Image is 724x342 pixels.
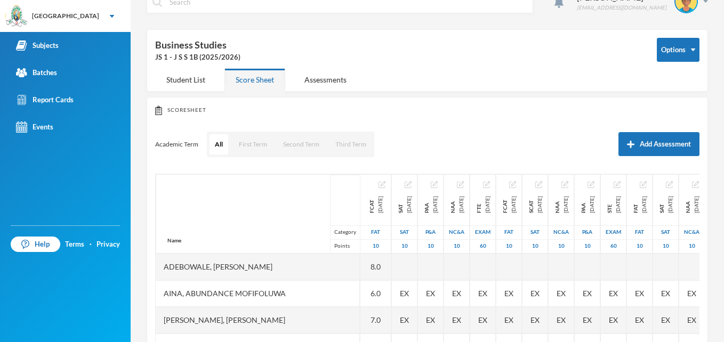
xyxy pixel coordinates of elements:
[661,288,670,299] span: Student Exempted.
[234,134,272,154] button: First Term
[16,40,59,51] div: Subjects
[687,288,696,299] span: Student Exempted.
[155,38,641,63] div: Business Studies
[583,314,592,325] span: Student Exempted.
[549,239,574,253] div: 10
[683,196,692,213] span: NAA
[496,225,521,239] div: First Assessment Test
[156,254,360,280] div: Adebowale, [PERSON_NAME]
[535,180,542,189] button: Edit Assessment
[431,181,438,188] img: edit
[400,288,409,299] span: Student Exempted.
[426,314,435,325] span: Student Exempted.
[90,239,92,250] div: ·
[496,239,521,253] div: 10
[601,225,626,239] div: Examination
[431,180,438,189] button: Edit Assessment
[609,314,618,325] span: Student Exempted.
[470,225,495,239] div: Examination
[457,180,464,189] button: Edit Assessment
[605,196,622,213] div: Examination
[579,196,588,213] span: PAA
[530,288,540,299] span: Student Exempted.
[666,181,673,188] img: edit
[561,180,568,189] button: Edit Assessment
[478,314,487,325] span: Student Exempted.
[588,180,594,189] button: Edit Assessment
[396,196,413,213] div: Second Assessment Test
[360,280,391,307] div: 6.0
[501,196,509,213] span: FCAT
[679,225,704,239] div: Notecheck And Attendance
[657,196,666,213] span: SAT
[640,181,647,188] img: edit
[631,196,648,213] div: First Assessment Test
[627,225,652,239] div: First Assessment Test
[692,181,699,188] img: edit
[504,314,513,325] span: Student Exempted.
[583,288,592,299] span: Student Exempted.
[379,180,385,189] button: Edit Assessment
[501,196,518,213] div: First continuous assessment test
[609,288,618,299] span: Student Exempted.
[155,52,641,63] div: JS 1 - J S S 1B (2025/2026)
[426,288,435,299] span: Student Exempted.
[156,280,360,307] div: Aina, Abundance Mofifoluwa
[155,140,198,149] p: Academic Term
[405,180,412,189] button: Edit Assessment
[392,225,417,239] div: Second Assessment Test
[210,134,228,154] button: All
[530,314,540,325] span: Student Exempted.
[330,134,372,154] button: Third Term
[483,181,490,188] img: edit
[661,314,670,325] span: Student Exempted.
[360,239,391,253] div: 10
[444,225,469,239] div: Notecheck And Attendance
[405,181,412,188] img: edit
[293,68,358,91] div: Assessments
[448,196,457,213] span: NAA
[452,288,461,299] span: Student Exempted.
[452,314,461,325] span: Student Exempted.
[330,225,360,239] div: Category
[278,134,325,154] button: Second Term
[396,196,405,213] span: SAT
[535,181,542,188] img: edit
[509,181,516,188] img: edit
[683,196,701,213] div: Notecheck And Attendance
[96,239,120,250] a: Privacy
[418,225,443,239] div: Project And Assignment
[666,180,673,189] button: Edit Assessment
[627,239,652,253] div: 10
[470,239,495,253] div: 60
[379,181,385,188] img: edit
[360,254,391,280] div: 8.0
[478,288,487,299] span: Student Exempted.
[522,239,548,253] div: 10
[692,180,699,189] button: Edit Assessment
[653,225,678,239] div: Second Assessment Test
[575,239,600,253] div: 10
[422,196,431,213] span: PAA
[474,196,483,213] span: FTE
[605,196,614,213] span: STE
[422,196,439,213] div: Project and assignment
[155,105,699,115] div: Scoresheet
[448,196,465,213] div: Note check and attendance
[367,196,376,213] span: FCAT
[522,225,548,239] div: Second Assessment Test
[588,181,594,188] img: edit
[657,38,699,62] button: Options
[549,225,574,239] div: Notecheck And Attendance
[16,67,57,78] div: Batches
[483,180,490,189] button: Edit Assessment
[32,11,99,21] div: [GEOGRAPHIC_DATA]
[360,225,391,239] div: First Assessment Test
[367,196,384,213] div: First assessment test
[16,121,53,133] div: Events
[504,288,513,299] span: Student Exempted.
[400,314,409,325] span: Student Exempted.
[557,288,566,299] span: Student Exempted.
[330,239,360,253] div: Points
[6,6,27,27] img: logo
